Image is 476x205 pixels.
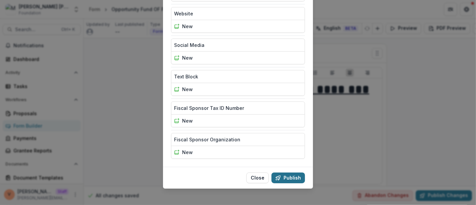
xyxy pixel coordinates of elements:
p: Fiscal Sponsor Tax ID Number [174,105,244,112]
p: new [182,117,193,124]
p: Website [174,10,193,17]
button: Close [246,173,269,183]
p: Fiscal Sponsor Organization [174,136,240,143]
p: new [182,86,193,93]
p: Text Block [174,73,198,80]
p: new [182,149,193,156]
p: Social Media [174,42,205,49]
p: new [182,23,193,30]
button: Publish [271,173,305,183]
p: new [182,54,193,61]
